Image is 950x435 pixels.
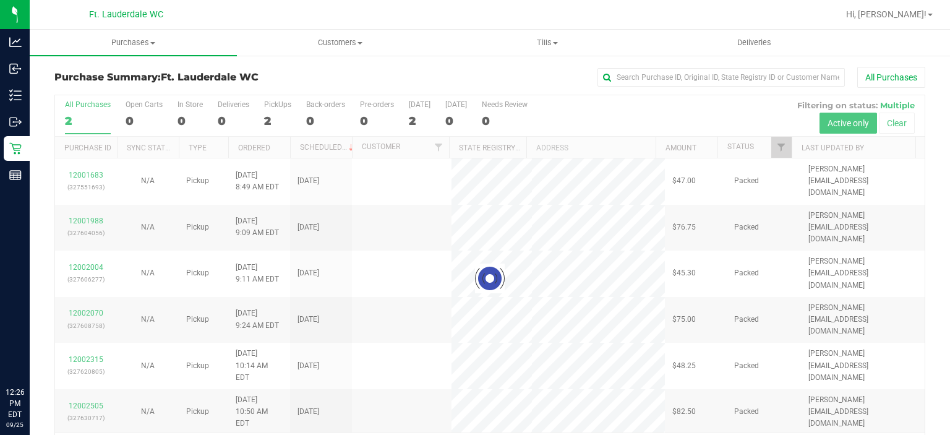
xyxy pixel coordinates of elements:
a: Customers [237,30,444,56]
input: Search Purchase ID, Original ID, State Registry ID or Customer Name... [597,68,845,87]
inline-svg: Reports [9,169,22,181]
a: Tills [444,30,651,56]
inline-svg: Inventory [9,89,22,101]
span: Purchases [30,37,237,48]
inline-svg: Retail [9,142,22,155]
h3: Purchase Summary: [54,72,344,83]
span: Ft. Lauderdale WC [161,71,259,83]
button: All Purchases [857,67,925,88]
a: Deliveries [651,30,858,56]
inline-svg: Outbound [9,116,22,128]
inline-svg: Analytics [9,36,22,48]
span: Ft. Lauderdale WC [89,9,163,20]
span: Tills [445,37,651,48]
span: Customers [237,37,443,48]
iframe: Resource center [12,336,49,373]
span: Hi, [PERSON_NAME]! [846,9,926,19]
span: Deliveries [721,37,788,48]
a: Purchases [30,30,237,56]
p: 09/25 [6,420,24,429]
p: 12:26 PM EDT [6,387,24,420]
inline-svg: Inbound [9,62,22,75]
